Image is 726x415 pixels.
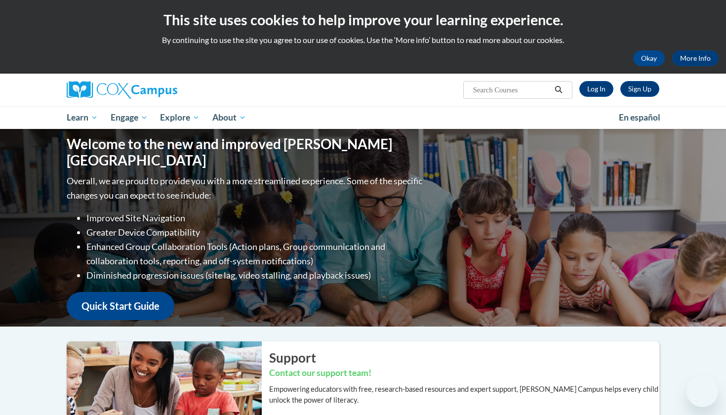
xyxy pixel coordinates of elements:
[67,292,174,320] a: Quick Start Guide
[67,81,254,99] a: Cox Campus
[60,106,104,129] a: Learn
[160,112,200,124] span: Explore
[67,136,425,169] h1: Welcome to the new and improved [PERSON_NAME][GEOGRAPHIC_DATA]
[111,112,148,124] span: Engage
[7,35,719,45] p: By continuing to use the site you agree to our use of cookies. Use the ‘More info’ button to read...
[86,225,425,240] li: Greater Device Compatibility
[67,174,425,203] p: Overall, we are proud to provide you with a more streamlined experience. Some of the specific cha...
[206,106,252,129] a: About
[579,81,613,97] a: Log In
[633,50,665,66] button: Okay
[269,384,659,406] p: Empowering educators with free, research-based resources and expert support, [PERSON_NAME] Campus...
[686,375,718,407] iframe: Button to launch messaging window
[67,112,98,124] span: Learn
[269,349,659,367] h2: Support
[620,81,659,97] a: Register
[7,10,719,30] h2: This site uses cookies to help improve your learning experience.
[52,106,674,129] div: Main menu
[86,268,425,283] li: Diminished progression issues (site lag, video stalling, and playback issues)
[104,106,154,129] a: Engage
[612,107,667,128] a: En español
[154,106,206,129] a: Explore
[212,112,246,124] span: About
[86,211,425,225] li: Improved Site Navigation
[551,84,566,96] button: Search
[672,50,719,66] a: More Info
[619,112,660,123] span: En español
[86,240,425,268] li: Enhanced Group Collaboration Tools (Action plans, Group communication and collaboration tools, re...
[269,367,659,379] h3: Contact our support team!
[472,84,551,96] input: Search Courses
[67,81,177,99] img: Cox Campus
